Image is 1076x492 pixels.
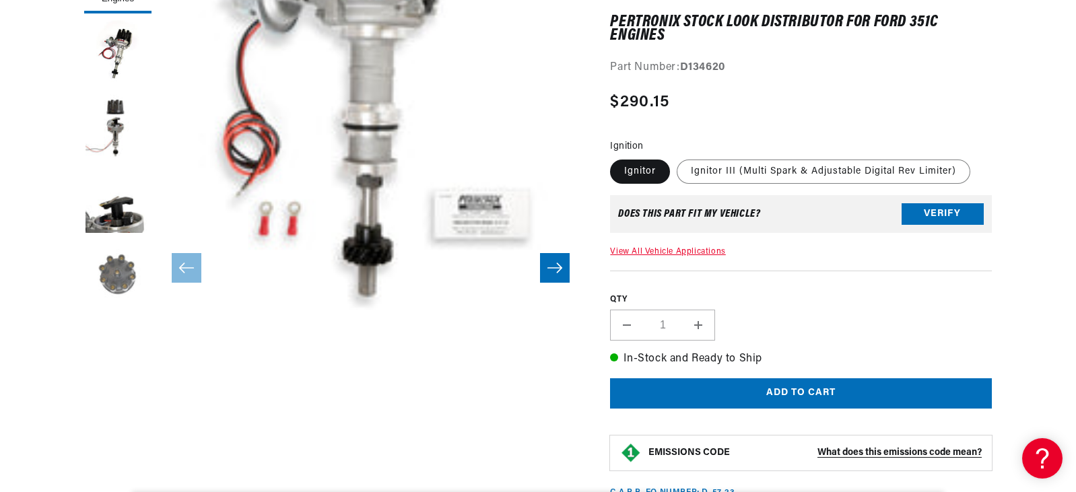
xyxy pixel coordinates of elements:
[680,63,725,73] strong: D134620
[648,447,982,459] button: EMISSIONS CODEWhat does this emissions code mean?
[610,139,644,153] legend: Ignition
[84,242,152,310] button: Load image 4 in gallery view
[610,248,725,256] a: View All Vehicle Applications
[610,160,670,184] label: Ignitor
[610,60,992,77] div: Part Number:
[84,94,152,162] button: Load image 2 in gallery view
[172,253,201,283] button: Slide left
[610,294,992,306] label: QTY
[610,378,992,409] button: Add to cart
[84,168,152,236] button: Load image 3 in gallery view
[677,160,970,184] label: Ignitor III (Multi Spark & Adjustable Digital Rev Limiter)
[648,448,730,458] strong: EMISSIONS CODE
[610,15,992,43] h1: PerTronix Stock Look Distributor for Ford 351C Engines
[84,20,152,87] button: Load image 5 in gallery view
[610,351,992,368] p: In-Stock and Ready to Ship
[540,253,570,283] button: Slide right
[618,209,760,219] div: Does This part fit My vehicle?
[902,203,984,225] button: Verify
[817,448,982,458] strong: What does this emissions code mean?
[620,442,642,464] img: Emissions code
[610,90,669,114] span: $290.15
